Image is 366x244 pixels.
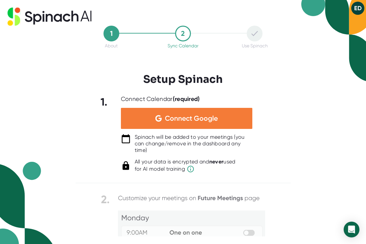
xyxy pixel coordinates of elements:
div: Spinach will be added to your meetings (you can change/remove in the dashboard any time) [135,134,252,154]
img: Aehbyd4JwY73AAAAAElFTkSuQmCC [155,115,162,122]
div: 2 [175,26,191,41]
h3: Setup Spinach [143,73,223,85]
div: Use Spinach [242,43,268,48]
b: 1. [101,96,108,108]
div: 1 [103,26,119,41]
div: All your data is encrypted and used [135,159,236,173]
b: (required) [173,95,200,103]
span: for AI model training [135,165,236,173]
div: Connect Calendar [121,95,200,103]
div: Sync Calendar [168,43,198,48]
b: never [209,159,224,165]
div: Open Intercom Messenger [344,222,359,237]
div: About [105,43,118,48]
button: ED [351,2,364,15]
span: Connect Google [165,115,218,122]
